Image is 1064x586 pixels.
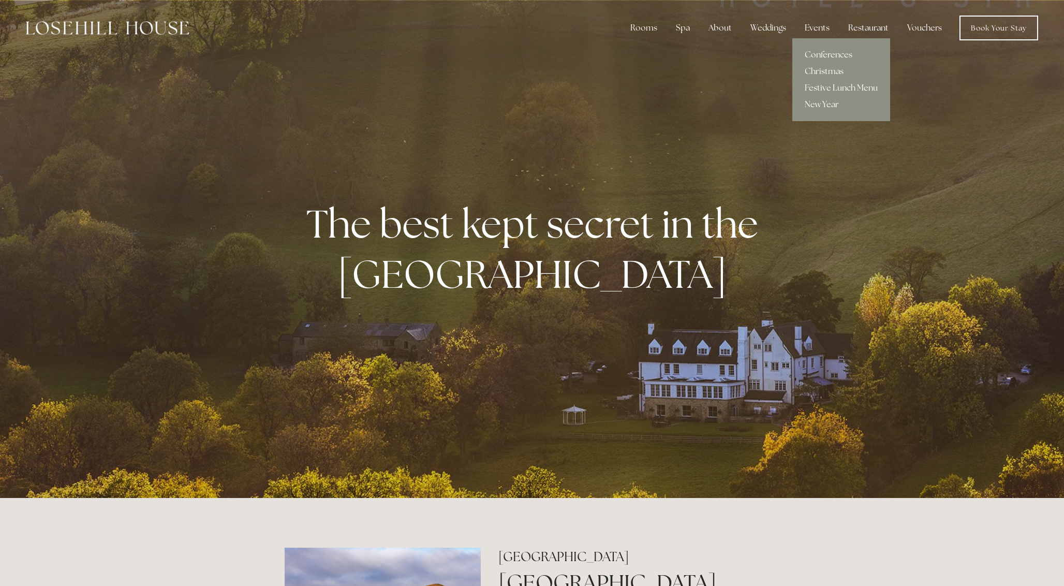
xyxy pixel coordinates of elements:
[622,18,666,38] div: Rooms
[742,18,794,38] div: Weddings
[306,198,766,300] strong: The best kept secret in the [GEOGRAPHIC_DATA]
[792,96,890,113] a: New Year
[792,63,890,80] a: Christmas
[700,18,740,38] div: About
[840,18,897,38] div: Restaurant
[899,18,950,38] a: Vouchers
[668,18,698,38] div: Spa
[792,47,890,63] a: Conferences
[26,21,189,35] img: Losehill House
[792,80,890,96] a: Festive Lunch Menu
[498,548,779,566] h2: [GEOGRAPHIC_DATA]
[959,16,1038,40] a: Book Your Stay
[796,18,838,38] div: Events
